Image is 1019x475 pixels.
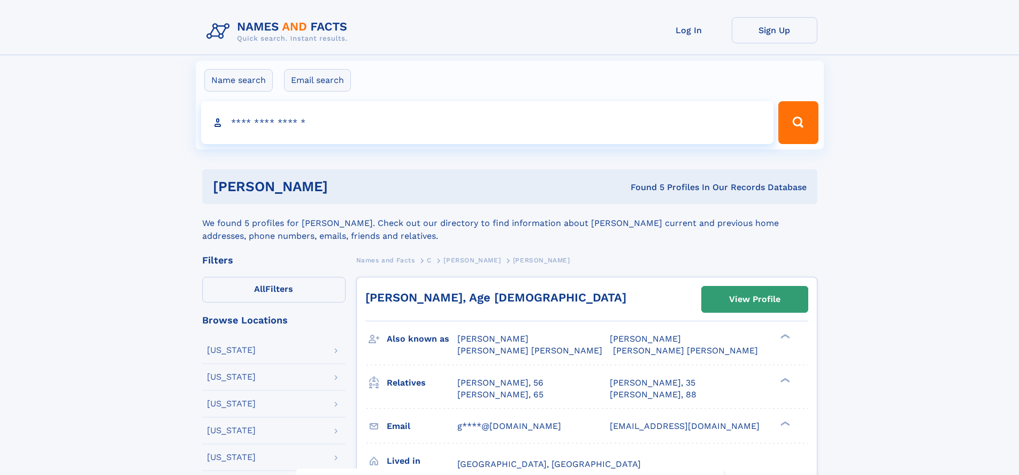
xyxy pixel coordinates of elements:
span: C [427,257,432,264]
div: View Profile [729,287,780,312]
div: [US_STATE] [207,453,256,462]
span: [GEOGRAPHIC_DATA], [GEOGRAPHIC_DATA] [457,459,641,469]
input: search input [201,101,774,144]
button: Search Button [778,101,818,144]
div: Found 5 Profiles In Our Records Database [479,182,807,193]
div: ❯ [778,333,791,340]
h3: Also known as [387,330,457,348]
h3: Relatives [387,374,457,392]
div: [US_STATE] [207,373,256,381]
a: [PERSON_NAME] [443,253,501,267]
div: ❯ [778,420,791,427]
img: Logo Names and Facts [202,17,356,46]
h1: [PERSON_NAME] [213,180,479,193]
h3: Lived in [387,452,457,470]
span: [PERSON_NAME] [443,257,501,264]
a: Sign Up [732,17,817,43]
a: [PERSON_NAME], 56 [457,377,543,389]
a: Log In [646,17,732,43]
label: Name search [204,69,273,92]
span: [PERSON_NAME] [457,334,528,344]
a: [PERSON_NAME], 65 [457,389,543,401]
span: [PERSON_NAME] [513,257,570,264]
div: [US_STATE] [207,399,256,408]
a: View Profile [702,286,808,312]
a: Names and Facts [356,253,415,267]
span: [PERSON_NAME] [PERSON_NAME] [613,345,758,356]
div: [US_STATE] [207,346,256,355]
span: [EMAIL_ADDRESS][DOMAIN_NAME] [610,421,760,431]
a: C [427,253,432,267]
span: [PERSON_NAME] [610,334,681,344]
h3: Email [387,417,457,435]
div: [US_STATE] [207,426,256,435]
a: [PERSON_NAME], 88 [610,389,696,401]
div: Filters [202,255,346,265]
div: Browse Locations [202,315,346,325]
div: We found 5 profiles for [PERSON_NAME]. Check out our directory to find information about [PERSON_... [202,204,817,243]
div: ❯ [778,376,791,383]
a: [PERSON_NAME], Age [DEMOGRAPHIC_DATA] [365,291,626,304]
span: [PERSON_NAME] [PERSON_NAME] [457,345,602,356]
label: Filters [202,277,346,303]
span: All [254,284,265,294]
label: Email search [284,69,351,92]
a: [PERSON_NAME], 35 [610,377,695,389]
